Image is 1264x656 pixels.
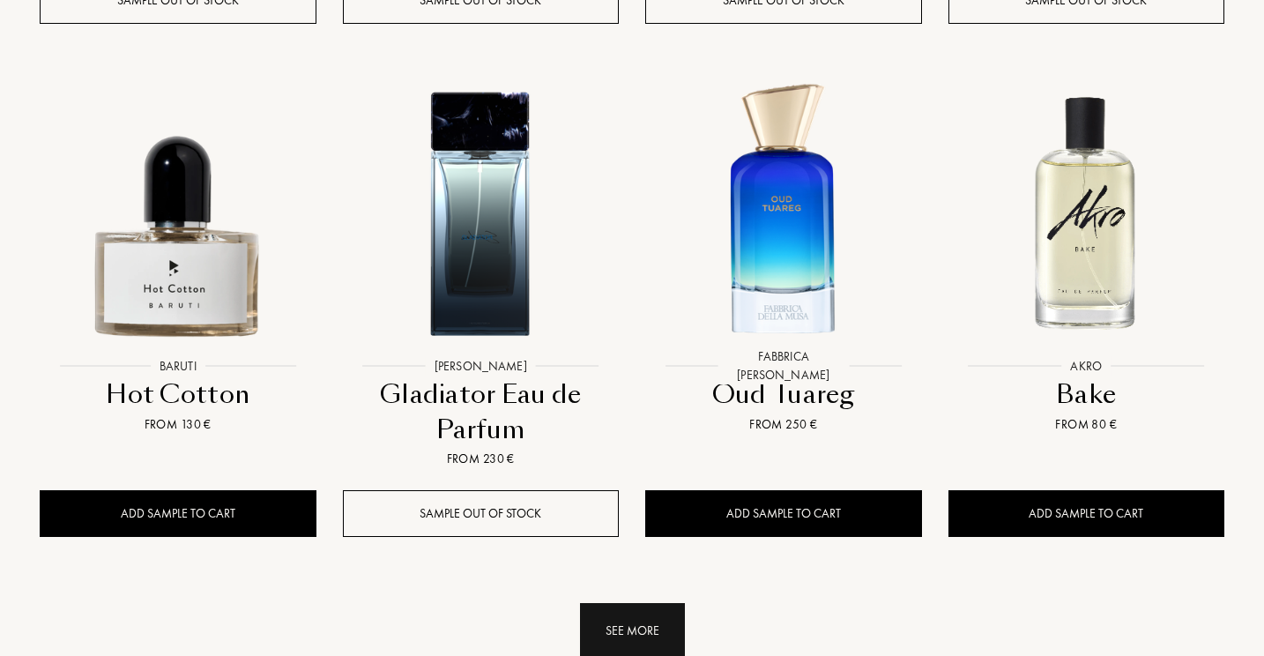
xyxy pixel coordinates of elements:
[948,55,1225,455] a: Bake AkroAkroBakeFrom 80 €
[40,55,316,455] a: Hot Cotton BarutiBarutiHot CottonFrom 130 €
[41,74,314,347] img: Hot Cotton Baruti
[350,450,613,468] div: From 230 €
[645,55,922,455] a: Oud Tuareg Fabbrica Della MusaFabbrica [PERSON_NAME]Oud TuaregFrom 250 €
[343,490,620,537] div: Sample out of stock
[350,377,613,447] div: Gladiator Eau de Parfum
[948,490,1225,537] div: Add sample to cart
[652,415,915,434] div: From 250 €
[647,74,919,347] img: Oud Tuareg Fabbrica Della Musa
[950,74,1223,347] img: Bake Akro
[645,490,922,537] div: Add sample to cart
[40,490,316,537] div: Add sample to cart
[343,55,620,490] a: Gladiator Eau de Parfum Sora Dora[PERSON_NAME]Gladiator Eau de ParfumFrom 230 €
[955,415,1218,434] div: From 80 €
[47,415,309,434] div: From 130 €
[345,74,617,347] img: Gladiator Eau de Parfum Sora Dora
